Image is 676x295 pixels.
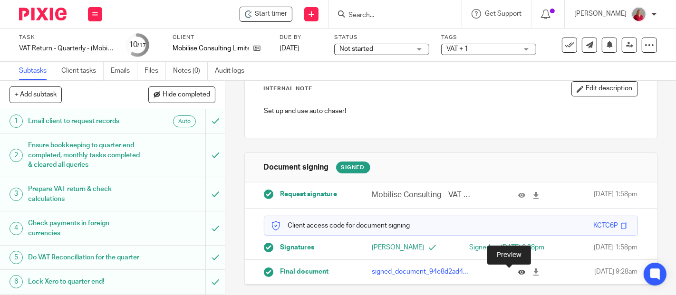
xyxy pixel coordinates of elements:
[28,250,140,265] h1: Do VAT Reconciliation for the quarter
[336,162,370,173] div: Signed
[10,222,23,235] div: 4
[10,251,23,264] div: 5
[280,34,322,41] label: Due by
[28,114,140,128] h1: Email client to request records
[485,10,521,17] span: Get Support
[441,34,536,41] label: Tags
[264,106,637,116] p: Set up and use auto chaser!
[631,7,647,22] img: fd10cc094e9b0-100.png
[28,182,140,206] h1: Prepare VAT return & check calculations
[348,11,433,20] input: Search
[10,86,62,103] button: + Add subtask
[28,275,140,289] h1: Lock Xero to quarter end!
[595,267,638,276] span: [DATE] 9:28am
[28,216,140,240] h1: Check payments in foreign currencies
[571,81,638,96] button: Edit description
[264,162,329,172] h1: Document signing
[173,34,268,41] label: Client
[215,62,251,80] a: Audit logs
[240,7,292,22] div: Mobilise Consulting Limited - VAT Return - Quarterly - (Mobilise)
[280,267,329,276] span: Final document
[111,62,137,80] a: Emails
[271,221,410,230] p: Client access code for document signing
[19,44,114,53] div: VAT Return - Quarterly - (Mobilise)
[163,91,210,99] span: Hide completed
[173,62,208,80] a: Notes (0)
[446,46,468,52] span: VAT + 1
[10,188,23,201] div: 3
[280,190,338,199] span: Request signature
[574,9,627,19] p: [PERSON_NAME]
[255,9,287,19] span: Start timer
[10,149,23,162] div: 2
[372,243,451,252] p: [PERSON_NAME]
[372,190,472,200] p: Mobilise Consulting - VAT Return (3).pdf
[173,115,196,127] div: Auto
[19,8,67,20] img: Pixie
[594,221,618,230] div: KCTC6P
[61,62,104,80] a: Client tasks
[594,190,638,200] span: [DATE] 1:58pm
[28,138,140,172] h1: Ensure bookkeeping to quarter end completed, monthly tasks completed & cleared all queries
[594,243,638,252] span: [DATE] 1:58pm
[372,267,472,276] p: signed_document_94e8d2ad4cc74b9aa1d89234620feb32.pdf
[10,275,23,288] div: 6
[280,243,315,252] span: Signatures
[19,62,54,80] a: Subtasks
[173,44,249,53] p: Mobilise Consulting Limited
[145,62,166,80] a: Files
[137,43,146,48] small: /17
[339,46,373,52] span: Not started
[280,45,299,52] span: [DATE]
[19,34,114,41] label: Task
[334,34,429,41] label: Status
[264,85,313,93] p: Internal Note
[465,243,544,252] div: Signed on [DATE] 2:28pm
[148,86,215,103] button: Hide completed
[129,39,146,50] div: 10
[10,114,23,128] div: 1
